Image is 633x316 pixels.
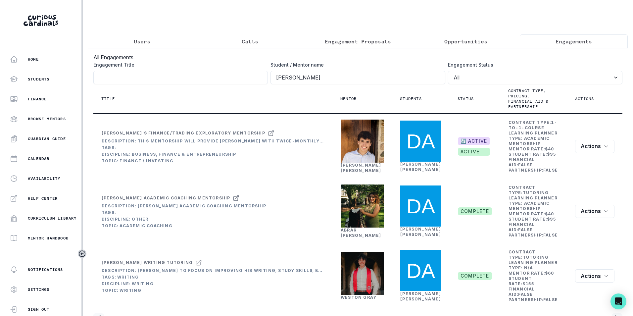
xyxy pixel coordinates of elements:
div: Discipline: Business, Finance & Entrepreneurship [102,152,324,157]
p: Guardian Guide [28,136,66,141]
div: Topic: Finance / Investing [102,158,324,164]
span: 🔄 ACTIVE [458,137,490,145]
button: row menu [575,140,614,153]
p: Status [458,96,474,101]
div: [PERSON_NAME]'s Finance/Trading Exploratory Mentorship [102,131,265,136]
p: Students [400,96,422,101]
a: [PERSON_NAME] [PERSON_NAME] [400,291,441,301]
p: Users [134,37,150,45]
b: Academic Mentorship [509,201,550,211]
div: Discipline: Other [102,217,266,222]
p: Actions [575,96,594,101]
label: Engagement Status [448,61,618,68]
p: Mentor Handbook [28,236,69,241]
div: Description: This mentorship will provide [PERSON_NAME] with twice-monthly crash course sessions ... [102,138,324,144]
td: Contract Type: Learning Planner Type: Mentor Rate: Student Rate: Financial Aid: Partnership: [508,184,559,238]
b: $ 60 [545,271,554,276]
p: Opportunities [444,37,487,45]
b: $ 40 [545,146,554,151]
div: Tags: writing [102,275,324,280]
b: false [518,162,533,167]
a: [PERSON_NAME] [PERSON_NAME] [341,163,381,173]
p: Home [28,57,39,62]
a: [PERSON_NAME] [PERSON_NAME] [400,227,441,237]
h3: All Engagements [93,53,622,61]
div: Description: [PERSON_NAME] Academic Coaching Mentorship [102,203,266,209]
p: Calls [242,37,258,45]
div: Tags: [102,210,266,215]
div: [PERSON_NAME] Academic Coaching Mentorship [102,195,230,201]
b: tutoring [523,255,549,260]
b: tutoring [523,190,549,195]
button: row menu [575,269,614,283]
b: $ 95 [547,217,556,222]
div: Topic: Writing [102,288,324,293]
div: Topic: Academic Coaching [102,223,266,229]
b: false [543,168,558,173]
p: Availability [28,176,60,181]
span: complete [458,272,492,280]
b: Academic Mentorship [509,136,550,146]
p: Engagement Proposals [325,37,391,45]
span: complete [458,207,492,215]
b: false [518,292,533,297]
b: $ 95 [547,152,556,157]
b: $ 155 [522,281,535,286]
b: false [543,297,558,302]
p: Mentor [340,96,357,101]
label: Student / Mentor name [270,61,441,68]
div: Open Intercom Messenger [610,293,626,309]
div: Tags: [102,145,324,150]
td: Contract Type: Learning Planner Type: Mentor Rate: Student Rate: Financial Aid: Partnership: [508,249,559,303]
div: [PERSON_NAME] Writing tutoring [102,260,193,265]
p: Calendar [28,156,50,161]
p: Contract type, pricing, financial aid & partnership [508,88,551,109]
b: $ 40 [545,211,554,216]
button: row menu [575,205,614,218]
b: false [518,227,533,232]
p: Help Center [28,196,58,201]
td: Contract Type: Learning Planner Type: Mentor Rate: Student Rate: Financial Aid: Partnership: [508,120,559,173]
a: Weston Gray [341,295,376,300]
button: Toggle sidebar [78,249,86,258]
label: Engagement Title [93,61,264,68]
b: N/A [524,265,533,270]
a: Abrar [PERSON_NAME] [341,228,381,238]
div: Description: [PERSON_NAME] to focus on improving his writing, study skills, best learning practic... [102,268,324,273]
p: Engagements [556,37,592,45]
a: [PERSON_NAME] [PERSON_NAME] [400,162,441,172]
div: Discipline: Writing [102,281,324,287]
b: 1-to-1-course [509,120,557,130]
span: active [458,148,490,156]
p: Students [28,77,50,82]
p: Curriculum Library [28,216,77,221]
p: Browse Mentors [28,116,66,122]
p: Title [101,96,115,101]
p: Settings [28,287,50,292]
img: Curious Cardinals Logo [24,15,58,26]
p: Notifications [28,267,63,272]
p: Finance [28,96,47,102]
p: Sign Out [28,307,50,312]
b: false [543,233,558,237]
